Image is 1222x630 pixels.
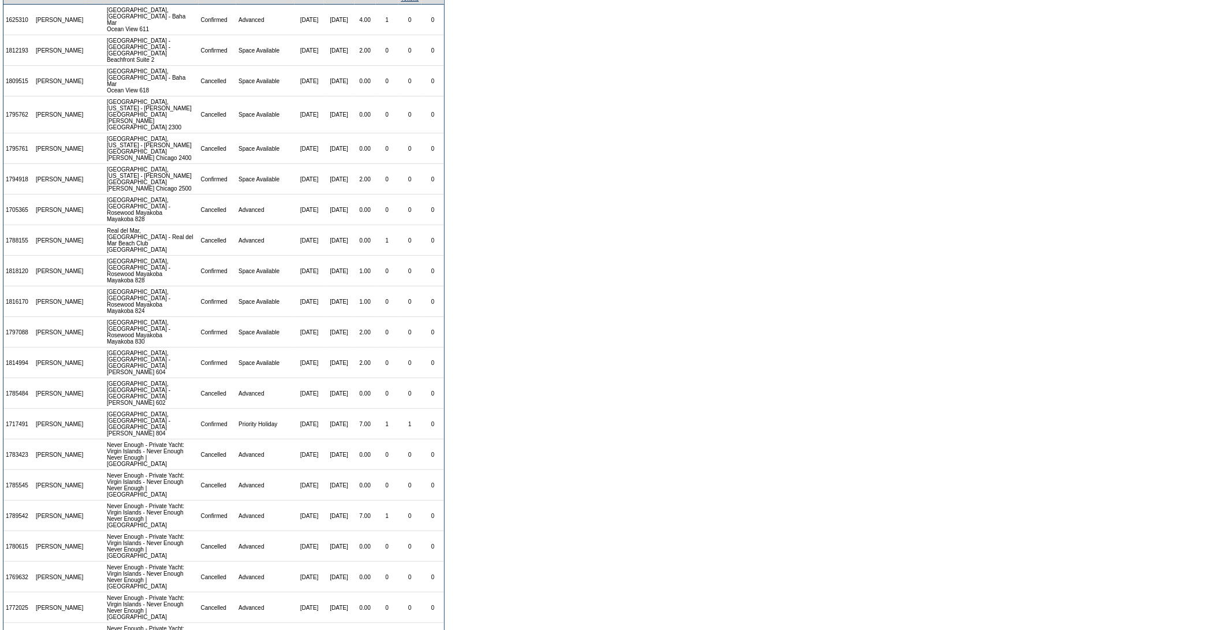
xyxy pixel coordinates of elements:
[3,256,33,286] td: 1818120
[324,317,355,348] td: [DATE]
[3,286,33,317] td: 1816170
[199,133,237,164] td: Cancelled
[33,317,86,348] td: [PERSON_NAME]
[105,96,199,133] td: [GEOGRAPHIC_DATA], [US_STATE] - [PERSON_NAME][GEOGRAPHIC_DATA] [PERSON_NAME] [GEOGRAPHIC_DATA] 2300
[199,286,237,317] td: Confirmed
[355,256,376,286] td: 1.00
[398,225,422,256] td: 0
[3,470,33,501] td: 1785545
[422,562,444,592] td: 0
[376,378,398,409] td: 0
[398,501,422,531] td: 0
[376,317,398,348] td: 0
[105,409,199,439] td: [GEOGRAPHIC_DATA], [GEOGRAPHIC_DATA] - [GEOGRAPHIC_DATA] [PERSON_NAME] 804
[355,133,376,164] td: 0.00
[33,195,86,225] td: [PERSON_NAME]
[105,195,199,225] td: [GEOGRAPHIC_DATA], [GEOGRAPHIC_DATA] - Rosewood Mayakoba Mayakoba 828
[324,256,355,286] td: [DATE]
[3,501,33,531] td: 1789542
[33,5,86,35] td: [PERSON_NAME]
[355,439,376,470] td: 0.00
[3,562,33,592] td: 1769632
[324,96,355,133] td: [DATE]
[236,501,295,531] td: Advanced
[199,592,237,623] td: Cancelled
[398,409,422,439] td: 1
[105,531,199,562] td: Never Enough - Private Yacht: Virgin Islands - Never Enough Never Enough | [GEOGRAPHIC_DATA]
[398,317,422,348] td: 0
[33,501,86,531] td: [PERSON_NAME]
[324,164,355,195] td: [DATE]
[199,439,237,470] td: Cancelled
[33,133,86,164] td: [PERSON_NAME]
[324,470,355,501] td: [DATE]
[199,66,237,96] td: Cancelled
[324,409,355,439] td: [DATE]
[199,35,237,66] td: Confirmed
[199,164,237,195] td: Confirmed
[3,409,33,439] td: 1717491
[422,531,444,562] td: 0
[422,317,444,348] td: 0
[324,531,355,562] td: [DATE]
[199,348,237,378] td: Confirmed
[33,348,86,378] td: [PERSON_NAME]
[324,348,355,378] td: [DATE]
[295,562,323,592] td: [DATE]
[105,164,199,195] td: [GEOGRAPHIC_DATA], [US_STATE] - [PERSON_NAME][GEOGRAPHIC_DATA] [PERSON_NAME] Chicago 2500
[295,501,323,531] td: [DATE]
[422,439,444,470] td: 0
[199,562,237,592] td: Cancelled
[355,378,376,409] td: 0.00
[398,470,422,501] td: 0
[295,195,323,225] td: [DATE]
[105,256,199,286] td: [GEOGRAPHIC_DATA], [GEOGRAPHIC_DATA] - Rosewood Mayakoba Mayakoba 828
[295,256,323,286] td: [DATE]
[33,470,86,501] td: [PERSON_NAME]
[3,439,33,470] td: 1783423
[3,5,33,35] td: 1625310
[355,225,376,256] td: 0.00
[422,378,444,409] td: 0
[3,96,33,133] td: 1795762
[105,133,199,164] td: [GEOGRAPHIC_DATA], [US_STATE] - [PERSON_NAME][GEOGRAPHIC_DATA] [PERSON_NAME] Chicago 2400
[376,439,398,470] td: 0
[295,225,323,256] td: [DATE]
[295,35,323,66] td: [DATE]
[105,592,199,623] td: Never Enough - Private Yacht: Virgin Islands - Never Enough Never Enough | [GEOGRAPHIC_DATA]
[355,470,376,501] td: 0.00
[236,133,295,164] td: Space Available
[355,592,376,623] td: 0.00
[199,96,237,133] td: Cancelled
[398,35,422,66] td: 0
[236,5,295,35] td: Advanced
[199,409,237,439] td: Confirmed
[3,66,33,96] td: 1809515
[376,286,398,317] td: 0
[236,96,295,133] td: Space Available
[105,5,199,35] td: [GEOGRAPHIC_DATA], [GEOGRAPHIC_DATA] - Baha Mar Ocean View 611
[3,348,33,378] td: 1814994
[376,225,398,256] td: 1
[3,592,33,623] td: 1772025
[324,286,355,317] td: [DATE]
[3,531,33,562] td: 1780615
[376,562,398,592] td: 0
[398,96,422,133] td: 0
[398,133,422,164] td: 0
[236,439,295,470] td: Advanced
[376,348,398,378] td: 0
[199,317,237,348] td: Confirmed
[105,378,199,409] td: [GEOGRAPHIC_DATA], [GEOGRAPHIC_DATA] - [GEOGRAPHIC_DATA] [PERSON_NAME] 602
[236,66,295,96] td: Space Available
[422,256,444,286] td: 0
[105,225,199,256] td: Real del Mar, [GEOGRAPHIC_DATA] - Real del Mar Beach Club [GEOGRAPHIC_DATA]
[355,286,376,317] td: 1.00
[33,531,86,562] td: [PERSON_NAME]
[199,531,237,562] td: Cancelled
[199,501,237,531] td: Confirmed
[355,195,376,225] td: 0.00
[422,5,444,35] td: 0
[422,409,444,439] td: 0
[355,5,376,35] td: 4.00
